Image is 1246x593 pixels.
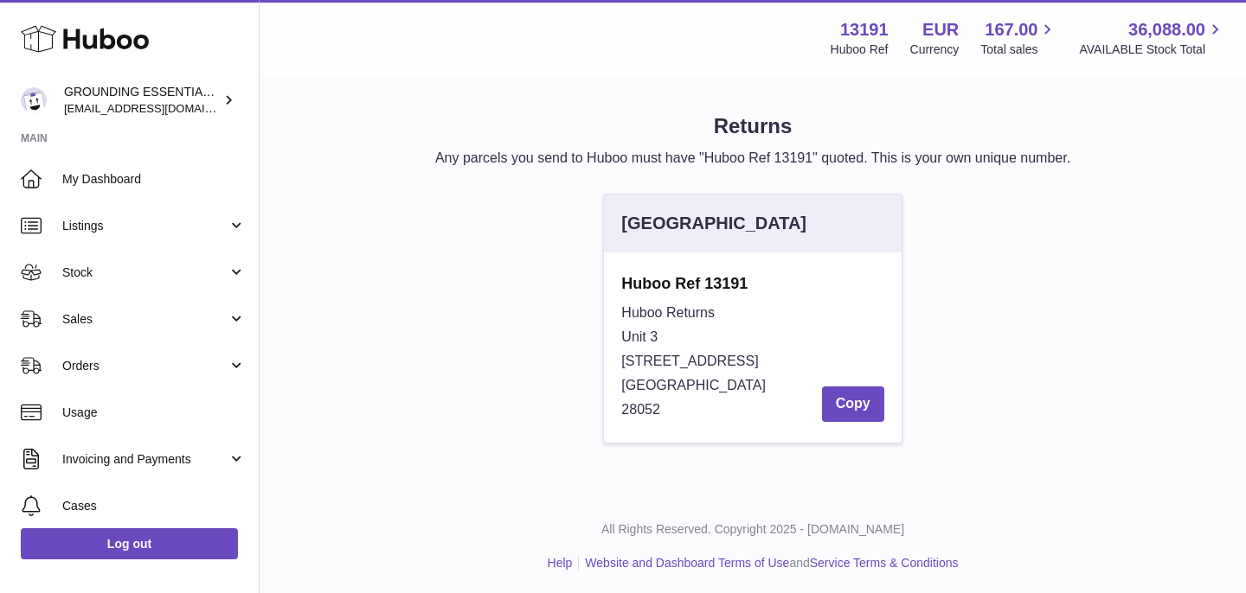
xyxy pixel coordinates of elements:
strong: Huboo Ref 13191 [621,273,883,294]
span: Usage [62,405,246,421]
span: Sales [62,311,228,328]
span: Cases [62,498,246,514]
span: Invoicing and Payments [62,451,228,468]
span: [EMAIL_ADDRESS][DOMAIN_NAME] [64,101,254,115]
span: Total sales [980,41,1057,58]
span: Huboo Returns [621,305,715,320]
div: GROUNDING ESSENTIALS INTERNATIONAL SLU [64,84,220,117]
span: 36,088.00 [1128,18,1205,41]
a: Log out [21,528,238,559]
p: All Rights Reserved. Copyright 2025 - [DOMAIN_NAME] [273,521,1232,538]
span: [STREET_ADDRESS] [621,354,758,368]
li: and [579,555,958,571]
a: Website and Dashboard Terms of Use [585,556,789,570]
span: Listings [62,218,228,234]
div: [GEOGRAPHIC_DATA] [621,212,806,235]
div: Huboo Ref [831,41,889,58]
a: Service Terms & Conditions [810,556,959,570]
span: Unit 3 [621,329,658,344]
span: Orders [62,358,228,374]
p: Any parcels you send to Huboo must have "Huboo Ref 13191" quoted. This is your own unique number. [287,149,1218,168]
div: Currency [910,41,960,58]
span: AVAILABLE Stock Total [1079,41,1225,58]
span: My Dashboard [62,171,246,188]
a: 167.00 Total sales [980,18,1057,58]
h1: Returns [287,112,1218,140]
img: espenwkopperud@gmail.com [21,87,47,113]
span: [GEOGRAPHIC_DATA] [621,378,766,392]
button: Copy [822,386,884,422]
span: Stock [62,265,228,281]
span: 28052 [621,402,660,417]
a: 36,088.00 AVAILABLE Stock Total [1079,18,1225,58]
span: 167.00 [985,18,1037,41]
strong: 13191 [840,18,889,41]
a: Help [548,556,573,570]
strong: EUR [922,18,959,41]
